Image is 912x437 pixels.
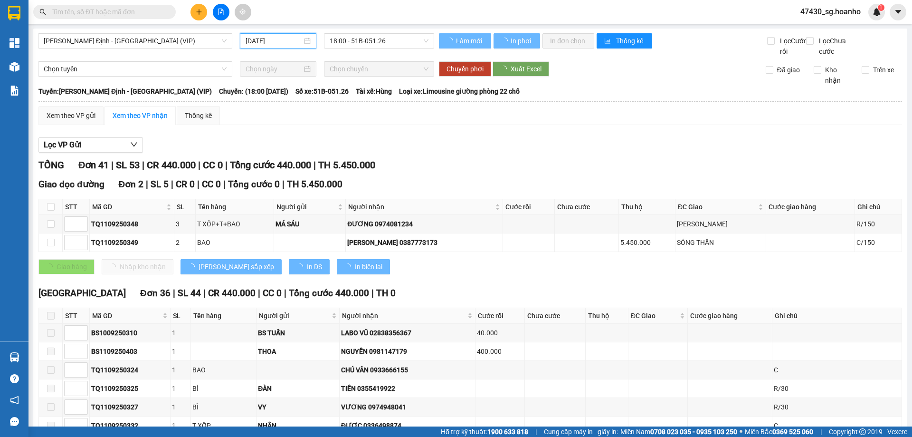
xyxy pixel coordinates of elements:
[203,159,223,171] span: CC 0
[198,159,200,171] span: |
[223,179,226,190] span: |
[113,110,168,121] div: Xem theo VP nhận
[63,308,90,324] th: STT
[91,237,172,248] div: TQ1109250349
[172,365,189,375] div: 1
[91,383,169,394] div: TQ1109250325
[295,86,349,97] span: Số xe: 51B-051.26
[475,308,525,324] th: Cước rồi
[586,308,628,324] th: Thu hộ
[745,427,813,437] span: Miền Bắc
[197,237,272,248] div: BAO
[772,428,813,436] strong: 0369 525 060
[869,65,898,75] span: Trên xe
[774,420,900,431] div: C
[776,36,808,57] span: Lọc Cước rồi
[542,33,594,49] button: In đơn chọn
[688,308,772,324] th: Cước giao hàng
[172,383,189,394] div: 1
[678,202,756,212] span: ĐC Giao
[740,430,742,434] span: ⚪️
[90,398,171,417] td: TQ1109250327
[246,36,302,46] input: 11/09/2025
[90,342,171,361] td: BS1109250403
[90,215,174,233] td: TQ1109250348
[620,427,737,437] span: Miền Nam
[225,159,228,171] span: |
[102,259,173,274] button: Nhập kho nhận
[500,66,511,72] span: loading
[296,263,307,270] span: loading
[355,262,382,272] span: In biên lai
[774,402,900,412] div: R/30
[190,4,207,20] button: plus
[616,36,645,46] span: Thống kê
[439,33,491,49] button: Làm mới
[307,262,322,272] span: In DS
[855,199,902,215] th: Ghi chú
[44,139,81,151] span: Lọc VP Gửi
[188,263,199,270] span: loading
[597,33,652,49] button: bar-chartThống kê
[793,6,868,18] span: 47430_sg.hoanho
[859,428,866,435] span: copyright
[477,328,523,338] div: 40.000
[202,179,221,190] span: CC 0
[879,4,883,11] span: 1
[213,4,229,20] button: file-add
[140,288,171,299] span: Đơn 36
[235,4,251,20] button: aim
[39,9,46,15] span: search
[503,199,555,215] th: Cước rồi
[258,288,260,299] span: |
[878,4,884,11] sup: 1
[172,402,189,412] div: 1
[287,179,342,190] span: TH 5.450.000
[289,259,330,274] button: In DS
[677,219,764,229] div: [PERSON_NAME]
[147,159,196,171] span: CR 440.000
[172,420,189,431] div: 1
[604,38,612,45] span: bar-chart
[439,61,491,77] button: Chuyển phơi
[90,417,171,435] td: TQ1109250332
[330,34,428,48] span: 18:00 - 51B-051.26
[259,311,330,321] span: Người gửi
[92,311,161,321] span: Mã GD
[10,374,19,383] span: question-circle
[619,199,675,215] th: Thu hộ
[341,402,474,412] div: VƯƠNG 0974948041
[192,365,255,375] div: BAO
[38,159,64,171] span: TỔNG
[890,4,906,20] button: caret-down
[313,159,316,171] span: |
[258,328,338,338] div: BS TUẤN
[511,36,532,46] span: In phơi
[92,202,164,212] span: Mã GD
[650,428,737,436] strong: 0708 023 035 - 0935 103 250
[371,288,374,299] span: |
[172,328,189,338] div: 1
[276,202,336,212] span: Người gửi
[191,308,256,324] th: Tên hàng
[203,288,206,299] span: |
[10,417,19,426] span: message
[330,62,428,76] span: Chọn chuyến
[399,86,520,97] span: Loại xe: Limousine giường phòng 22 chỗ
[146,179,148,190] span: |
[47,110,95,121] div: Xem theo VP gửi
[535,427,537,437] span: |
[347,219,501,229] div: ĐƯƠNG 0974081234
[185,110,212,121] div: Thống kê
[493,61,549,77] button: Xuất Excel
[197,219,272,229] div: T XỐP+T+BAO
[90,324,171,342] td: BS1009250310
[228,179,280,190] span: Tổng cước 0
[344,263,355,270] span: loading
[348,202,493,212] span: Người nhận
[90,233,174,252] td: TQ1109250349
[341,383,474,394] div: TIẾN 0355419922
[119,179,144,190] span: Đơn 2
[218,9,224,15] span: file-add
[821,65,855,86] span: Kho nhận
